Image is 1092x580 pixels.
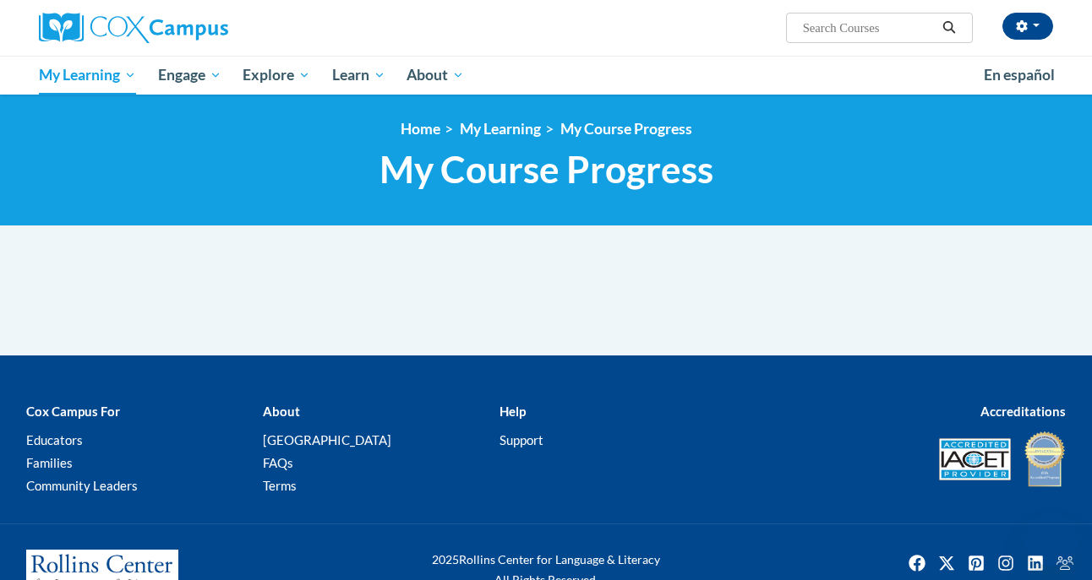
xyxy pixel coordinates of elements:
[14,56,1078,95] div: Main menu
[500,404,526,419] b: Help
[26,404,120,419] b: Cox Campus For
[232,56,321,95] a: Explore
[500,432,543,447] a: Support
[332,65,385,85] span: Learn
[933,550,960,577] a: Twitter
[984,66,1055,84] span: En español
[26,432,83,447] a: Educators
[26,478,138,493] a: Community Leaders
[1002,13,1053,40] button: Account Settings
[28,56,147,95] a: My Learning
[992,550,1019,577] img: Instagram icon
[263,404,300,419] b: About
[963,550,990,577] img: Pinterest icon
[147,56,232,95] a: Engage
[1024,512,1078,566] iframe: Button to launch messaging window
[801,18,936,38] input: Search Courses
[939,438,1011,480] img: Accredited IACET® Provider
[158,65,221,85] span: Engage
[26,455,73,470] a: Families
[379,147,713,192] span: My Course Progress
[39,13,228,43] img: Cox Campus
[263,432,391,447] a: [GEOGRAPHIC_DATA]
[980,404,1066,419] b: Accreditations
[1024,430,1066,489] img: IDA® Accredited
[904,550,931,577] a: Facebook
[39,65,136,85] span: My Learning
[401,120,440,138] a: Home
[263,478,297,493] a: Terms
[904,550,931,577] img: Facebook icon
[1022,550,1049,577] a: Linkedin
[560,120,692,138] a: My Course Progress
[992,550,1019,577] a: Instagram
[936,18,962,38] button: Search
[460,120,541,138] a: My Learning
[407,65,464,85] span: About
[973,57,1066,93] a: En español
[396,56,476,95] a: About
[1022,550,1049,577] img: LinkedIn icon
[263,455,293,470] a: FAQs
[933,550,960,577] img: Twitter icon
[321,56,396,95] a: Learn
[1051,550,1078,577] a: Facebook Group
[963,550,990,577] a: Pinterest
[432,552,459,566] span: 2025
[39,13,360,43] a: Cox Campus
[243,65,310,85] span: Explore
[1051,550,1078,577] img: Facebook group icon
